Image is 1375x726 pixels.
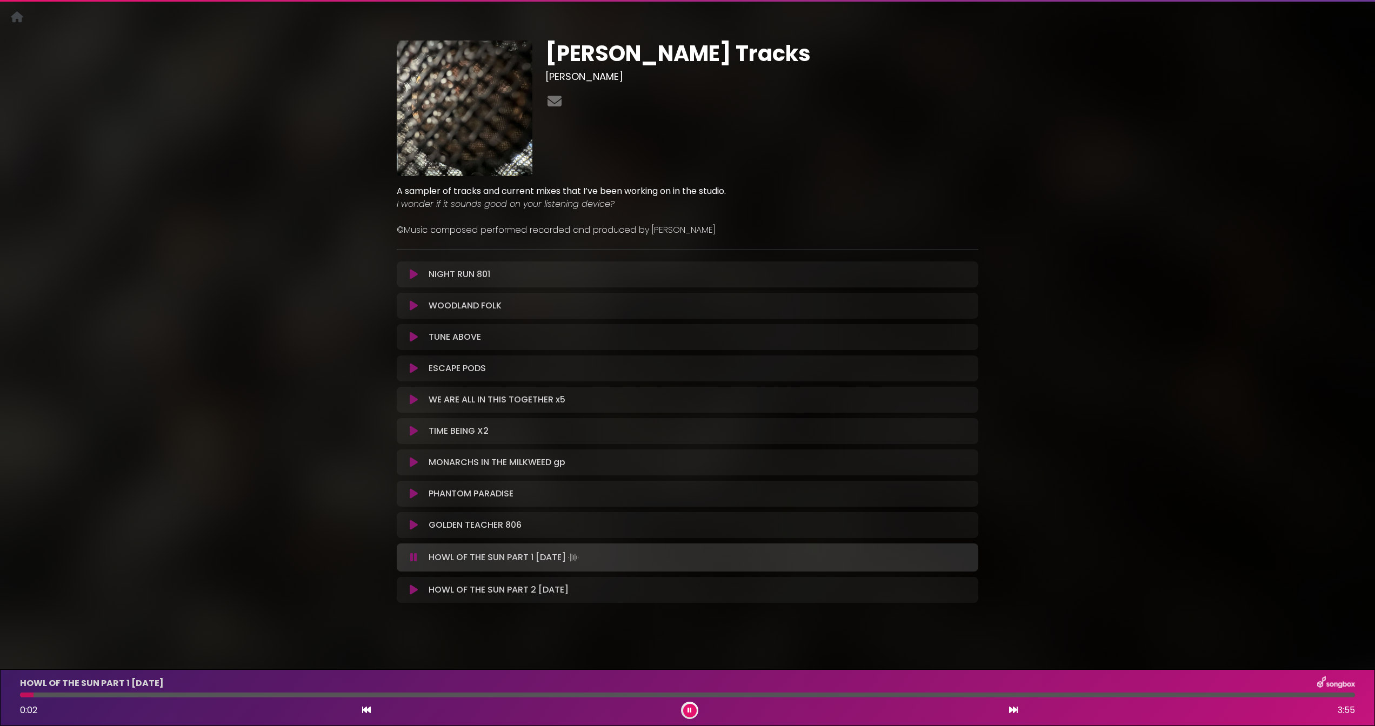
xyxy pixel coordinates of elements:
[429,331,481,344] p: TUNE ABOVE
[429,362,486,375] p: ESCAPE PODS
[545,41,978,66] h1: [PERSON_NAME] Tracks
[397,224,978,237] p: ©Music composed performed recorded and produced by [PERSON_NAME]
[429,550,581,565] p: HOWL OF THE SUN PART 1 [DATE]
[429,299,502,312] p: WOODLAND FOLK
[429,583,569,596] p: HOWL OF THE SUN PART 2 [DATE]
[429,456,565,469] p: MONARCHS IN THE MILKWEED gp
[397,198,615,210] em: I wonder if it sounds good on your listening device?
[429,425,489,438] p: TIME BEING X2
[397,185,726,197] strong: A sampler of tracks and current mixes that I’ve been working on in the studio.
[397,41,532,176] img: WoiypGATUe1Z4Pg8yshD
[429,393,565,406] p: WE ARE ALL IN THIS TOGETHER x5
[429,487,513,500] p: PHANTOM PARADISE
[566,550,581,565] img: waveform4.gif
[429,268,490,281] p: NIGHT RUN 801
[429,519,522,532] p: GOLDEN TEACHER 806
[545,71,978,83] h3: [PERSON_NAME]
